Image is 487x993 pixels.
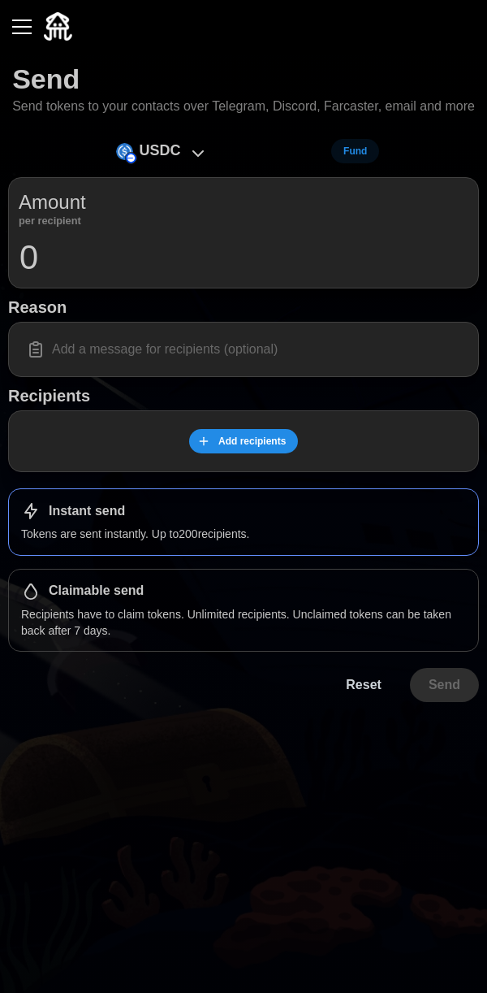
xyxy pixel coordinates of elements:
[19,332,468,366] input: Add a message for recipients (optional)
[44,12,72,41] img: Quidli
[19,237,468,278] input: 0
[343,140,367,163] span: Fund
[12,97,475,117] p: Send tokens to your contacts over Telegram, Discord, Farcaster, email and more
[189,429,299,453] button: Add recipients
[21,606,466,640] p: Recipients have to claim tokens. Unlimited recipients. Unclaimed tokens can be taken back after 7...
[331,139,379,163] button: Fund
[116,143,133,160] img: USDC (on Base)
[12,61,80,97] h1: Send
[429,669,460,701] span: Send
[8,385,479,406] h1: Recipients
[346,669,381,701] span: Reset
[19,188,86,217] p: Amount
[21,526,466,542] p: Tokens are sent instantly. Up to 200 recipients.
[49,583,144,600] h1: Claimable send
[8,297,479,318] h1: Reason
[49,503,125,520] h1: Instant send
[19,217,86,225] p: per recipient
[410,668,479,702] button: Send
[327,668,400,702] button: Reset
[218,430,286,453] span: Add recipients
[140,139,181,163] p: USDC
